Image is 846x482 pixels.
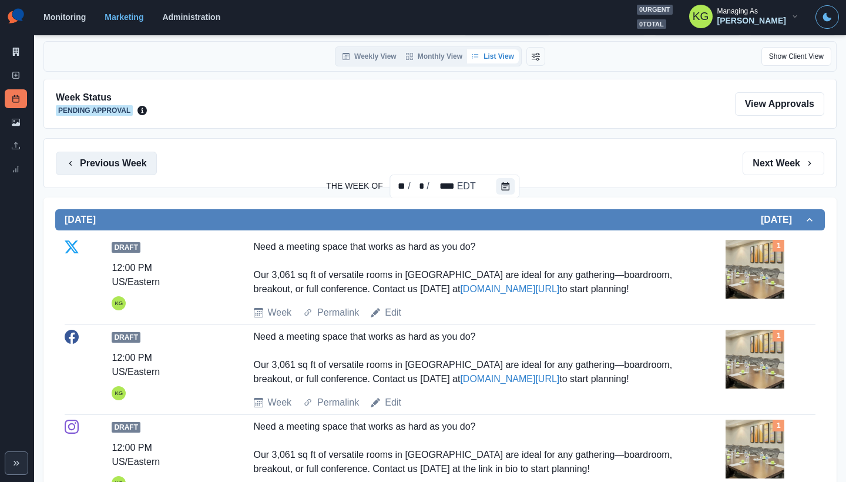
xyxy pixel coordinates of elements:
[743,152,824,175] button: Next Week
[112,441,202,469] div: 12:00 PM US/Eastern
[726,420,784,478] img: pzhr88a3umoz0xcw6b3v
[637,5,673,15] span: 0 urgent
[773,420,784,431] div: Total Media Attached
[431,179,456,193] div: The Week Of
[761,47,831,66] button: Show Client View
[456,179,477,193] div: The Week Of
[5,451,28,475] button: Expand
[112,261,202,289] div: 12:00 PM US/Eastern
[773,240,784,252] div: Total Media Attached
[761,214,804,225] h2: [DATE]
[115,296,123,310] div: Katrina Gallardo
[112,332,140,343] span: Draft
[338,49,401,63] button: Weekly View
[43,12,86,22] a: Monitoring
[254,330,674,386] div: Need a meeting space that works as hard as you do? Our 3,061 sq ft of versatile rooms in [GEOGRAP...
[385,396,401,410] a: Edit
[390,175,520,198] div: The Week Of
[268,306,292,320] a: Week
[5,160,27,179] a: Review Summary
[460,374,559,384] a: [DOMAIN_NAME][URL]
[460,284,559,294] a: [DOMAIN_NAME][URL]
[735,92,824,116] a: View Approvals
[317,396,359,410] a: Permalink
[637,19,666,29] span: 0 total
[693,2,709,31] div: Katrina Gallardo
[680,5,808,28] button: Managing As[PERSON_NAME]
[65,214,96,225] h2: [DATE]
[268,396,292,410] a: Week
[56,105,133,116] span: Pending Approval
[393,179,407,193] div: The Week Of
[112,351,202,379] div: 12:00 PM US/Eastern
[717,7,758,15] div: Managing As
[526,47,545,66] button: Change View Order
[112,242,140,253] span: Draft
[56,92,147,103] h2: Week Status
[317,306,359,320] a: Permalink
[726,330,784,389] img: pzhr88a3umoz0xcw6b3v
[55,209,825,230] button: [DATE][DATE]
[5,66,27,85] a: New Post
[815,5,839,29] button: Toggle Mode
[162,12,220,22] a: Administration
[467,49,519,63] button: List View
[5,136,27,155] a: Uploads
[385,306,401,320] a: Edit
[254,240,674,296] div: Need a meeting space that works as hard as you do? Our 3,061 sq ft of versatile rooms in [GEOGRAP...
[326,180,382,192] label: The Week Of
[254,420,674,476] div: Need a meeting space that works as hard as you do? Our 3,061 sq ft of versatile rooms in [GEOGRAP...
[773,330,784,342] div: Total Media Attached
[496,178,515,195] button: The Week Of
[393,179,477,193] div: Date
[407,179,411,193] div: /
[115,386,123,400] div: Katrina Gallardo
[425,179,430,193] div: /
[726,240,784,299] img: pzhr88a3umoz0xcw6b3v
[112,422,140,433] span: Draft
[56,152,157,175] button: Previous Week
[401,49,467,63] button: Monthly View
[717,16,786,26] div: [PERSON_NAME]
[412,179,426,193] div: The Week Of
[5,89,27,108] a: Post Schedule
[5,113,27,132] a: Media Library
[5,42,27,61] a: Marketing Summary
[105,12,143,22] a: Marketing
